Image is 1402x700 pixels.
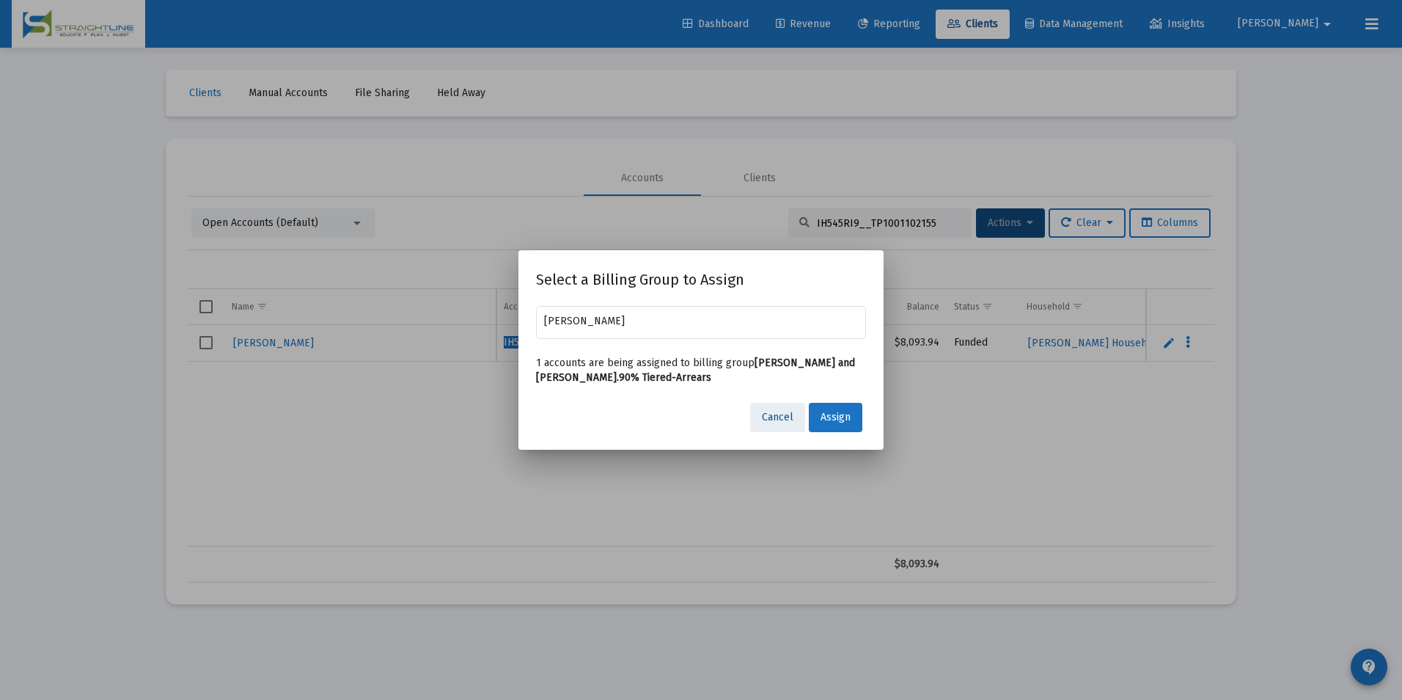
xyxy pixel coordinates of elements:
[544,316,859,327] input: Select a billing group
[821,411,851,423] span: Assign
[536,356,866,385] p: 1 accounts are being assigned to billing group
[536,357,855,384] b: [PERSON_NAME] and [PERSON_NAME].90% Tiered-Arrears
[809,403,862,432] button: Assign
[762,411,793,423] span: Cancel
[536,268,866,291] h2: Select a Billing Group to Assign
[750,403,805,432] button: Cancel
